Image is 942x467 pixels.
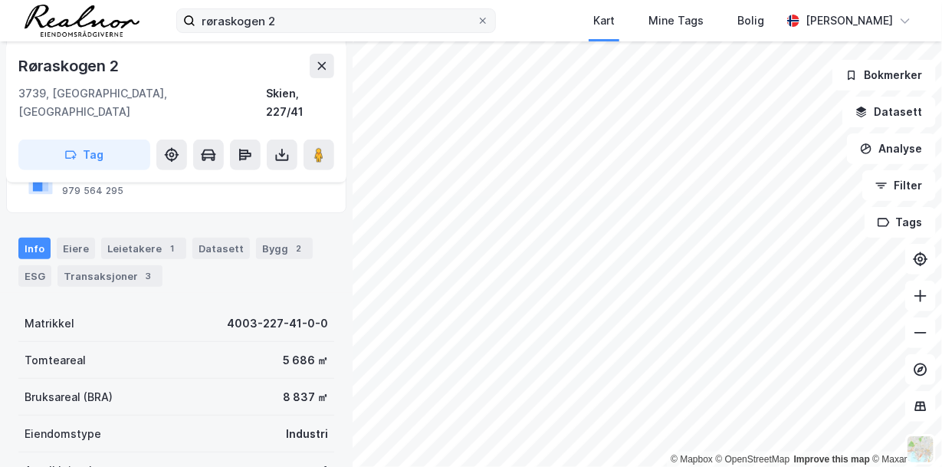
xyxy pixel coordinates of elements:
[283,351,328,370] div: 5 686 ㎡
[862,170,936,201] button: Filter
[716,454,790,465] a: OpenStreetMap
[286,425,328,443] div: Industri
[18,265,51,287] div: ESG
[847,133,936,164] button: Analyse
[794,454,870,465] a: Improve this map
[865,393,942,467] iframe: Chat Widget
[842,97,936,127] button: Datasett
[593,12,615,30] div: Kart
[165,241,180,256] div: 1
[256,238,313,259] div: Bygg
[865,393,942,467] div: Kontrollprogram for chat
[18,54,122,78] div: Røraskogen 2
[227,314,328,333] div: 4003-227-41-0-0
[291,241,307,256] div: 2
[25,388,113,406] div: Bruksareal (BRA)
[865,207,936,238] button: Tags
[192,238,250,259] div: Datasett
[195,9,477,32] input: Søk på adresse, matrikkel, gårdeiere, leietakere eller personer
[25,425,101,443] div: Eiendomstype
[283,388,328,406] div: 8 837 ㎡
[101,238,186,259] div: Leietakere
[141,268,156,284] div: 3
[57,265,162,287] div: Transaksjoner
[62,185,123,197] div: 979 564 295
[25,314,74,333] div: Matrikkel
[832,60,936,90] button: Bokmerker
[57,238,95,259] div: Eiere
[25,5,139,37] img: realnor-logo.934646d98de889bb5806.png
[18,140,150,170] button: Tag
[737,12,764,30] div: Bolig
[806,12,893,30] div: [PERSON_NAME]
[25,351,86,370] div: Tomteareal
[18,84,266,121] div: 3739, [GEOGRAPHIC_DATA], [GEOGRAPHIC_DATA]
[671,454,713,465] a: Mapbox
[648,12,704,30] div: Mine Tags
[18,238,51,259] div: Info
[266,84,334,121] div: Skien, 227/41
